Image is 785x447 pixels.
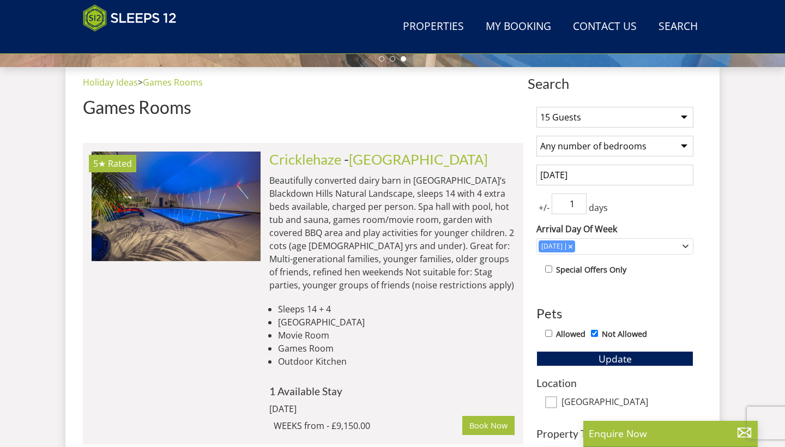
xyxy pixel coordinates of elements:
[278,303,515,316] li: Sleeps 14 + 4
[462,416,515,434] a: Book Now
[561,397,693,409] label: [GEOGRAPHIC_DATA]
[274,419,462,432] div: WEEKS from - £9,150.00
[269,402,416,415] div: [DATE]
[536,306,693,321] h3: Pets
[536,165,693,185] input: Arrival Date
[556,264,626,276] label: Special Offers Only
[556,328,585,340] label: Allowed
[83,76,138,88] a: Holiday Ideas
[108,158,132,170] span: Rated
[398,15,468,39] a: Properties
[269,151,341,167] a: Cricklehaze
[536,201,552,214] span: +/-
[93,158,106,170] span: Cricklehaze has a 5 star rating under the Quality in Tourism Scheme
[539,241,565,251] div: [DATE]
[278,329,515,342] li: Movie Room
[92,152,261,261] a: 5★ Rated
[536,377,693,389] h3: Location
[536,222,693,235] label: Arrival Day Of Week
[138,76,143,88] span: >
[278,342,515,355] li: Games Room
[599,352,632,365] span: Update
[654,15,702,39] a: Search
[536,238,693,255] div: Combobox
[344,151,488,167] span: -
[269,385,515,397] h4: 1 Available Stay
[528,76,702,91] span: Search
[269,174,515,292] p: Beautifully converted dairy barn in [GEOGRAPHIC_DATA]’s Blackdown Hills Natural Landscape, sleeps...
[602,328,647,340] label: Not Allowed
[92,152,261,261] img: cricklehaze_somerset_accommodation_vacation_home_sleeping_9.original.jpg
[481,15,555,39] a: My Booking
[536,428,693,439] h3: Property Type
[77,38,192,47] iframe: Customer reviews powered by Trustpilot
[278,316,515,329] li: [GEOGRAPHIC_DATA]
[589,426,752,440] p: Enquire Now
[83,98,523,117] h1: Games Rooms
[83,4,177,32] img: Sleeps 12
[278,355,515,368] li: Outdoor Kitchen
[569,15,641,39] a: Contact Us
[349,151,488,167] a: [GEOGRAPHIC_DATA]
[536,351,693,366] button: Update
[587,201,610,214] span: days
[143,76,203,88] a: Games Rooms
